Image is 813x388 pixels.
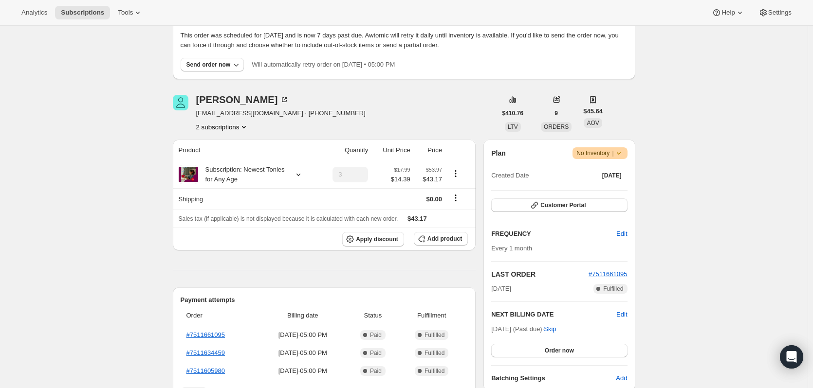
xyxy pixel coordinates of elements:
[583,106,603,116] span: $45.64
[179,215,398,222] span: Sales tax (if applicable) is not displayed because it is calculated with each new order.
[616,373,627,383] span: Add
[394,167,410,173] small: $17.99
[538,321,562,337] button: Skip
[448,168,463,179] button: Product actions
[491,198,627,212] button: Customer Portal
[407,215,427,222] span: $43.17
[370,349,382,357] span: Paid
[196,95,290,105] div: [PERSON_NAME]
[319,140,371,161] th: Quantity
[196,108,366,118] span: [EMAIL_ADDRESS][DOMAIN_NAME] · [PHONE_NUMBER]
[186,331,225,338] a: #7511661095
[780,345,803,369] div: Open Intercom Messenger
[173,188,319,210] th: Shipping
[173,95,188,110] span: Megan null
[118,9,133,17] span: Tools
[16,6,53,19] button: Analytics
[491,148,506,158] h2: Plan
[540,201,586,209] span: Customer Portal
[491,325,556,333] span: [DATE] (Past due) ·
[21,9,47,17] span: Analytics
[196,122,249,132] button: Product actions
[425,367,444,375] span: Fulfilled
[261,366,345,376] span: [DATE] · 05:00 PM
[576,148,623,158] span: No Inventory
[554,109,558,117] span: 9
[370,331,382,339] span: Paid
[261,348,345,358] span: [DATE] · 05:00 PM
[491,171,529,180] span: Created Date
[596,169,628,182] button: [DATE]
[416,175,442,184] span: $43.17
[112,6,148,19] button: Tools
[497,106,529,120] button: $410.76
[351,311,396,320] span: Status
[342,232,404,247] button: Apply discount
[261,330,345,340] span: [DATE] · 05:00 PM
[181,31,628,50] p: This order was scheduled for [DATE] and is now 7 days past due. Awtomic will retry it daily until...
[491,344,627,357] button: Order now
[549,106,564,120] button: 9
[181,305,259,326] th: Order
[414,232,468,246] button: Add product
[616,310,627,319] button: Edit
[502,109,523,117] span: $410.76
[370,367,382,375] span: Paid
[491,373,616,383] h6: Batching Settings
[261,311,345,320] span: Billing date
[508,123,518,130] span: LTV
[616,229,627,239] span: Edit
[413,140,445,161] th: Price
[589,269,628,279] button: #7511661095
[401,311,462,320] span: Fulfillment
[391,175,410,184] span: $14.39
[491,269,589,279] h2: LAST ORDER
[186,367,225,374] a: #7511605980
[544,324,556,334] span: Skip
[173,140,319,161] th: Product
[426,167,442,173] small: $53.97
[612,149,613,157] span: |
[425,331,444,339] span: Fulfilled
[55,6,110,19] button: Subscriptions
[425,349,444,357] span: Fulfilled
[356,235,398,243] span: Apply discount
[768,9,792,17] span: Settings
[603,285,623,293] span: Fulfilled
[61,9,104,17] span: Subscriptions
[545,347,574,354] span: Order now
[371,140,413,161] th: Unit Price
[610,370,633,386] button: Add
[448,193,463,203] button: Shipping actions
[753,6,797,19] button: Settings
[252,60,395,70] p: Will automatically retry order on [DATE] • 05:00 PM
[186,349,225,356] a: #7511634459
[491,245,532,252] span: Every 1 month
[198,165,286,184] div: Subscription: Newest Tonies for Any Age
[491,229,616,239] h2: FREQUENCY
[544,123,569,130] span: ORDERS
[610,226,633,242] button: Edit
[426,195,442,203] span: $0.00
[706,6,750,19] button: Help
[721,9,735,17] span: Help
[186,61,231,69] div: Send order now
[491,310,616,319] h2: NEXT BILLING DATE
[427,235,462,243] span: Add product
[491,284,511,294] span: [DATE]
[602,172,622,179] span: [DATE]
[587,120,599,126] span: AOV
[181,295,468,305] h2: Payment attempts
[181,58,244,71] button: Send order now
[589,270,628,278] a: #7511661095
